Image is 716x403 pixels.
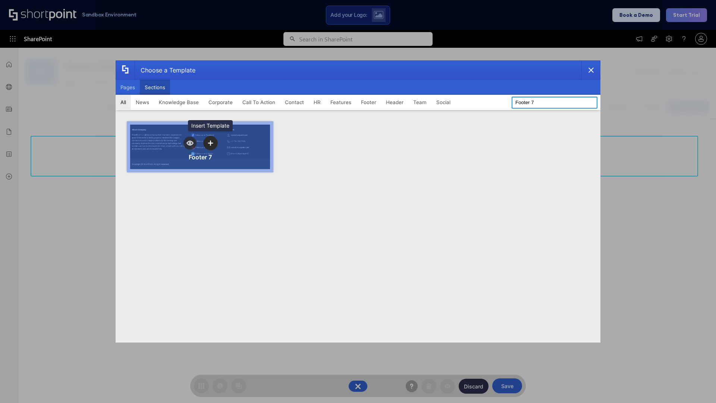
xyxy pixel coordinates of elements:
button: All [116,95,131,110]
input: Search [512,97,597,109]
div: Choose a Template [135,61,195,79]
button: Footer [356,95,381,110]
button: Call To Action [238,95,280,110]
button: Sections [140,80,170,95]
div: template selector [116,60,600,343]
button: Contact [280,95,309,110]
button: Header [381,95,408,110]
button: HR [309,95,326,110]
div: Footer 7 [189,153,212,161]
button: Knowledge Base [154,95,204,110]
button: Pages [116,80,140,95]
button: News [131,95,154,110]
button: Team [408,95,431,110]
button: Social [431,95,455,110]
button: Features [326,95,356,110]
iframe: Chat Widget [679,367,716,403]
button: Corporate [204,95,238,110]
